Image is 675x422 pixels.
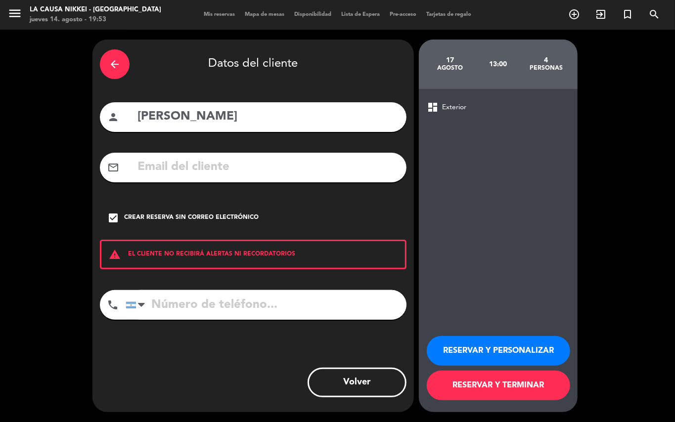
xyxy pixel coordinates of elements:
input: Número de teléfono... [126,290,406,320]
div: La Causa Nikkei - [GEOGRAPHIC_DATA] [30,5,161,15]
div: 17 [426,56,474,64]
div: Crear reserva sin correo electrónico [124,213,259,223]
i: mail_outline [107,162,119,173]
i: search [648,8,660,20]
i: warning [101,249,128,260]
i: add_circle_outline [568,8,580,20]
span: Pre-acceso [385,12,421,17]
span: Mapa de mesas [240,12,289,17]
i: person [107,111,119,123]
div: personas [522,64,570,72]
button: Volver [308,368,406,397]
span: Lista de Espera [336,12,385,17]
button: RESERVAR Y TERMINAR [427,371,570,400]
i: menu [7,6,22,21]
div: 13:00 [474,47,522,82]
div: jueves 14. agosto - 19:53 [30,15,161,25]
button: RESERVAR Y PERSONALIZAR [427,336,570,366]
input: Email del cliente [136,157,399,177]
div: Argentina: +54 [126,291,149,319]
div: EL CLIENTE NO RECIBIRÁ ALERTAS NI RECORDATORIOS [100,240,406,269]
span: Exterior [442,102,466,113]
span: dashboard [427,101,439,113]
div: agosto [426,64,474,72]
i: turned_in_not [622,8,633,20]
i: arrow_back [109,58,121,70]
button: menu [7,6,22,24]
i: phone [107,299,119,311]
span: Disponibilidad [289,12,336,17]
span: Tarjetas de regalo [421,12,476,17]
i: exit_to_app [595,8,607,20]
i: check_box [107,212,119,224]
span: Mis reservas [199,12,240,17]
input: Nombre del cliente [136,107,399,127]
div: Datos del cliente [100,47,406,82]
div: 4 [522,56,570,64]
